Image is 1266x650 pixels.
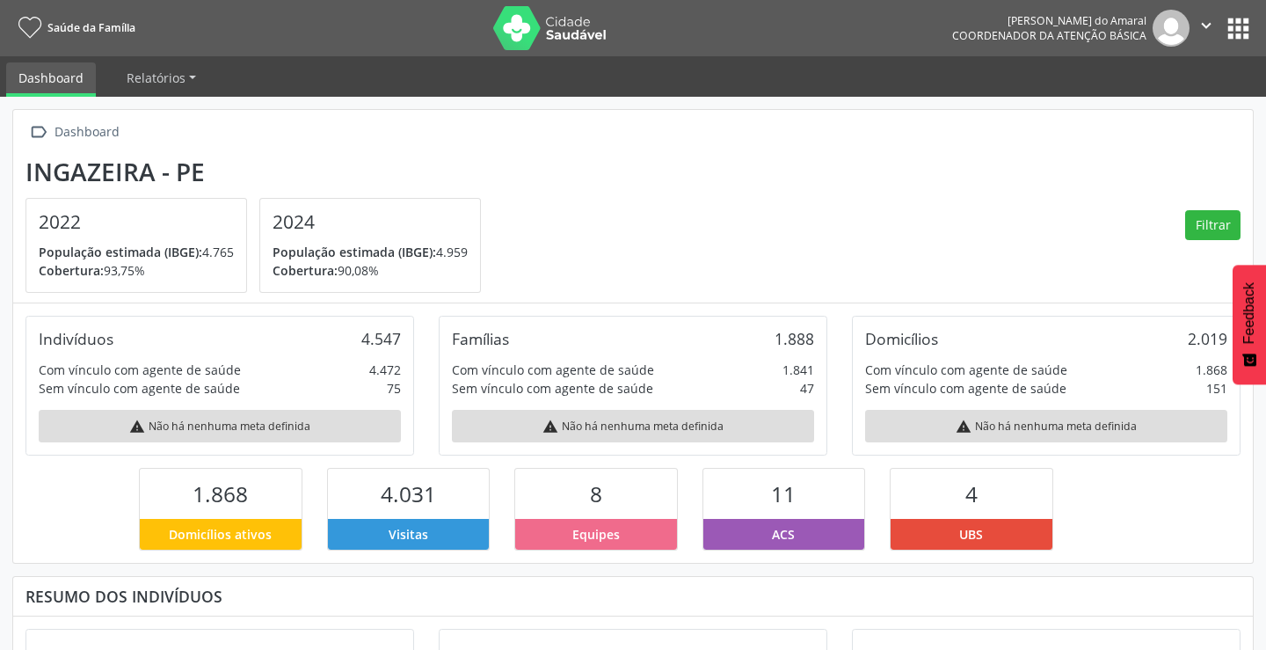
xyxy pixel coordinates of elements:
[1241,282,1257,344] span: Feedback
[959,525,983,544] span: UBS
[273,243,468,261] p: 4.959
[572,525,620,544] span: Equipes
[51,120,122,145] div: Dashboard
[956,419,971,435] i: warning
[39,379,240,398] div: Sem vínculo com agente de saúde
[361,329,401,348] div: 4.547
[775,329,814,348] div: 1.888
[25,120,51,145] i: 
[25,157,493,186] div: Ingazeira - PE
[273,211,468,233] h4: 2024
[169,525,272,544] span: Domicílios ativos
[39,410,401,442] div: Não há nenhuma meta definida
[452,361,654,379] div: Com vínculo com agente de saúde
[452,410,814,442] div: Não há nenhuma meta definida
[1223,13,1254,44] button: apps
[865,361,1067,379] div: Com vínculo com agente de saúde
[39,329,113,348] div: Indivíduos
[193,479,248,508] span: 1.868
[965,479,978,508] span: 4
[590,479,602,508] span: 8
[12,13,135,42] a: Saúde da Família
[25,120,122,145] a:  Dashboard
[452,379,653,398] div: Sem vínculo com agente de saúde
[1196,361,1227,379] div: 1.868
[39,361,241,379] div: Com vínculo com agente de saúde
[387,379,401,398] div: 75
[865,410,1227,442] div: Não há nenhuma meta definida
[39,262,104,279] span: Cobertura:
[800,379,814,398] div: 47
[389,525,428,544] span: Visitas
[39,261,234,280] p: 93,75%
[369,361,401,379] div: 4.472
[39,244,202,260] span: População estimada (IBGE):
[39,243,234,261] p: 4.765
[6,62,96,97] a: Dashboard
[273,262,338,279] span: Cobertura:
[39,211,234,233] h4: 2022
[772,525,795,544] span: ACS
[1190,10,1223,47] button: 
[1206,379,1227,398] div: 151
[129,419,145,435] i: warning
[1188,329,1227,348] div: 2.019
[1153,10,1190,47] img: img
[114,62,208,93] a: Relatórios
[782,361,814,379] div: 1.841
[1185,210,1241,240] button: Filtrar
[542,419,558,435] i: warning
[1197,16,1216,35] i: 
[273,261,468,280] p: 90,08%
[771,479,796,508] span: 11
[865,379,1066,398] div: Sem vínculo com agente de saúde
[952,28,1146,43] span: Coordenador da Atenção Básica
[273,244,436,260] span: População estimada (IBGE):
[1233,265,1266,384] button: Feedback - Mostrar pesquisa
[127,69,186,86] span: Relatórios
[865,329,938,348] div: Domicílios
[952,13,1146,28] div: [PERSON_NAME] do Amaral
[47,20,135,35] span: Saúde da Família
[25,587,1241,606] div: Resumo dos indivíduos
[381,479,436,508] span: 4.031
[452,329,509,348] div: Famílias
